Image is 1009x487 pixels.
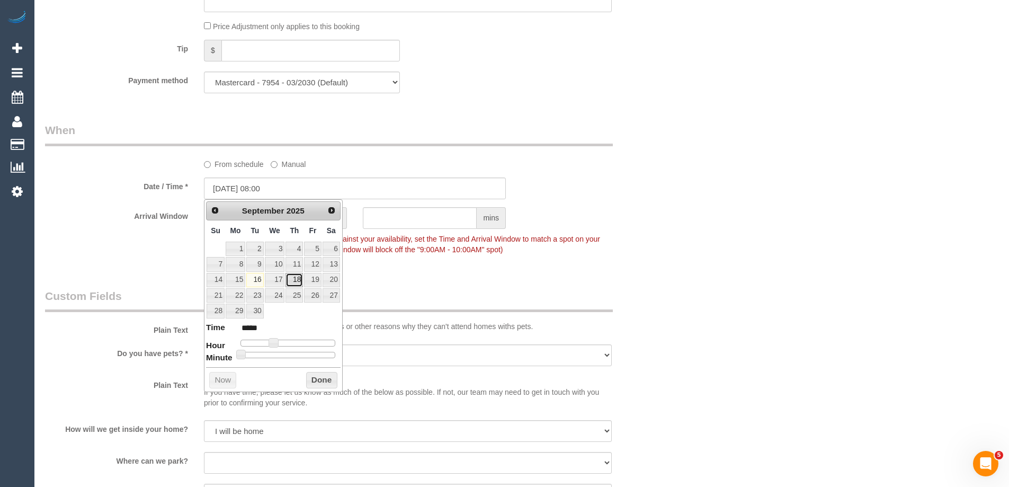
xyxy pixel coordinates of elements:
[6,11,28,25] img: Automaid Logo
[37,207,196,222] label: Arrival Window
[204,155,264,170] label: From schedule
[206,340,225,353] dt: Hour
[226,242,245,256] a: 1
[213,22,360,31] span: Price Adjustment only applies to this booking
[285,257,303,271] a: 11
[204,40,221,61] span: $
[211,226,220,235] span: Sunday
[287,206,305,215] span: 2025
[304,273,321,287] a: 19
[304,242,321,256] a: 5
[285,242,303,256] a: 4
[323,288,340,303] a: 27
[207,304,225,318] a: 28
[290,226,299,235] span: Thursday
[327,206,336,215] span: Next
[265,257,285,271] a: 10
[45,288,613,312] legend: Custom Fields
[323,257,340,271] a: 13
[323,242,340,256] a: 6
[37,72,196,86] label: Payment method
[204,178,506,199] input: DD/MM/YYYY HH:MM
[285,273,303,287] a: 18
[304,288,321,303] a: 26
[37,376,196,391] label: Plain Text
[285,288,303,303] a: 25
[226,257,245,271] a: 8
[37,321,196,335] label: Plain Text
[324,203,339,218] a: Next
[204,161,211,168] input: From schedule
[246,304,263,318] a: 30
[37,178,196,192] label: Date / Time *
[207,257,225,271] a: 7
[323,273,340,287] a: 20
[204,376,612,408] p: If you have time, please let us know as much of the below as possible. If not, our team may need ...
[37,420,196,435] label: How will we get inside your home?
[45,122,613,146] legend: When
[226,304,245,318] a: 29
[271,155,306,170] label: Manual
[206,322,225,335] dt: Time
[304,257,321,271] a: 12
[246,242,263,256] a: 2
[209,372,236,389] button: Now
[204,235,600,254] span: To make this booking count against your availability, set the Time and Arrival Window to match a ...
[208,203,222,218] a: Prev
[230,226,241,235] span: Monday
[327,226,336,235] span: Saturday
[37,344,196,359] label: Do you have pets? *
[271,161,278,168] input: Manual
[206,352,233,365] dt: Minute
[204,321,612,332] p: Some of our cleaning teams have allergies or other reasons why they can't attend homes withs pets.
[246,257,263,271] a: 9
[246,273,263,287] a: 16
[207,288,225,303] a: 21
[309,226,317,235] span: Friday
[251,226,259,235] span: Tuesday
[306,372,337,389] button: Done
[265,242,285,256] a: 3
[226,273,245,287] a: 15
[477,207,506,229] span: mins
[246,288,263,303] a: 23
[37,452,196,466] label: Where can we park?
[226,288,245,303] a: 22
[211,206,219,215] span: Prev
[242,206,284,215] span: September
[265,273,285,287] a: 17
[269,226,280,235] span: Wednesday
[37,40,196,54] label: Tip
[973,451,998,476] iframe: Intercom live chat
[995,451,1003,459] span: 5
[207,273,225,287] a: 14
[265,288,285,303] a: 24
